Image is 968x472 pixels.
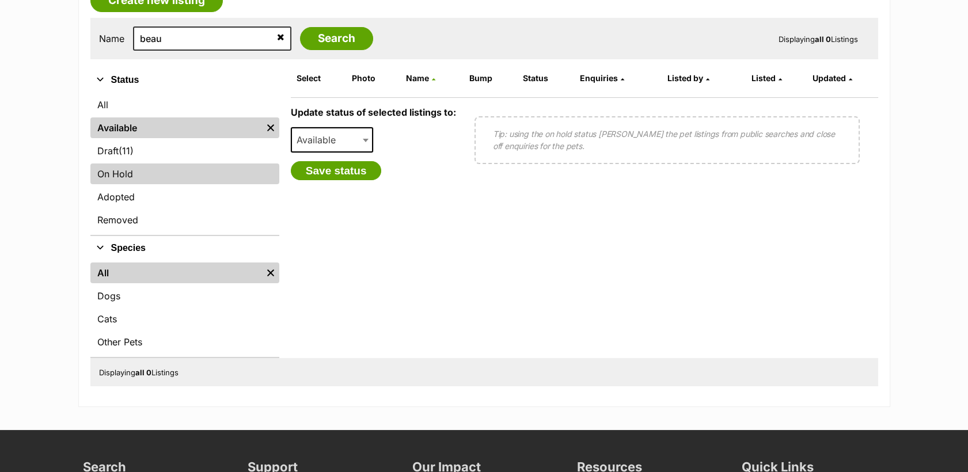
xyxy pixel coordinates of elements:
a: On Hold [90,163,279,184]
span: Available [291,127,374,153]
th: Bump [465,69,517,87]
th: Photo [347,69,400,87]
div: Species [90,260,279,357]
span: Displaying Listings [99,368,179,377]
a: Listed [751,73,782,83]
th: Status [518,69,574,87]
input: Search [300,27,373,50]
span: (11) [119,144,134,158]
a: Enquiries [580,73,624,83]
span: Listed [751,73,776,83]
a: All [90,94,279,115]
a: All [90,262,262,283]
button: Status [90,73,279,87]
button: Species [90,241,279,256]
label: Name [99,33,124,44]
a: Dogs [90,286,279,306]
button: Save status [291,161,382,181]
span: translation missing: en.admin.listings.index.attributes.enquiries [580,73,618,83]
div: Status [90,92,279,235]
a: Updated [813,73,852,83]
a: Listed by [667,73,709,83]
span: Updated [813,73,846,83]
a: Removed [90,210,279,230]
span: Listed by [667,73,703,83]
p: Tip: using the on hold status [PERSON_NAME] the pet listings from public searches and close off e... [493,128,841,152]
span: Name [406,73,429,83]
a: Cats [90,309,279,329]
a: Available [90,117,262,138]
a: Other Pets [90,332,279,352]
span: Available [292,132,347,148]
label: Update status of selected listings to: [291,106,456,118]
strong: all 0 [135,368,151,377]
a: Name [406,73,435,83]
th: Select [292,69,346,87]
a: Remove filter [262,117,279,138]
a: Adopted [90,186,279,207]
a: Draft [90,140,279,161]
a: Remove filter [262,262,279,283]
span: Displaying Listings [779,35,858,44]
strong: all 0 [815,35,831,44]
